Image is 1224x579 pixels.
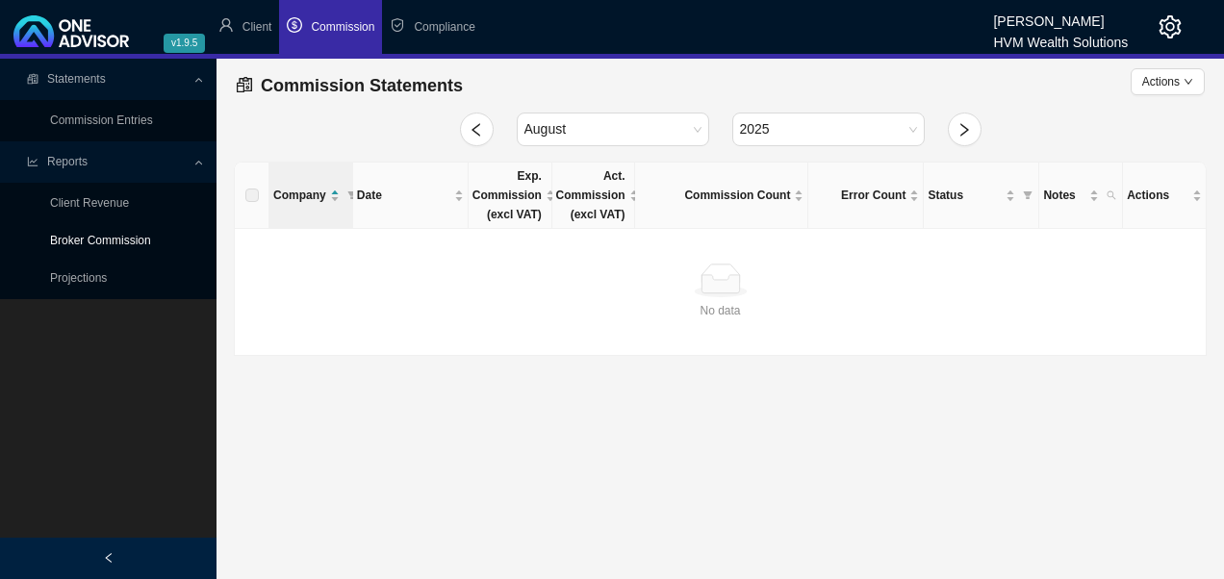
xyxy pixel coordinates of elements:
[47,72,106,86] span: Statements
[552,163,636,229] th: Act. Commission (excl VAT)
[812,186,905,205] span: Error Count
[472,166,542,224] span: Exp. Commission (excl VAT)
[469,122,484,138] span: left
[639,186,790,205] span: Commission Count
[47,155,88,168] span: Reports
[993,5,1128,26] div: [PERSON_NAME]
[347,190,357,200] span: filter
[164,34,205,53] span: v1.9.5
[13,15,129,47] img: 2df55531c6924b55f21c4cf5d4484680-logo-light.svg
[50,271,107,285] a: Projections
[287,17,302,33] span: dollar
[740,113,917,145] span: 2025
[50,113,153,127] a: Commission Entries
[357,186,450,205] span: Date
[1107,190,1116,200] span: search
[1103,182,1120,209] span: search
[1123,163,1207,229] th: Actions
[808,163,924,229] th: Error Count
[928,186,1002,205] span: Status
[236,76,253,93] span: reconciliation
[261,76,463,95] span: Commission Statements
[27,156,38,167] span: line-chart
[993,26,1128,47] div: HVM Wealth Solutions
[469,163,552,229] th: Exp. Commission (excl VAT)
[1127,186,1188,205] span: Actions
[1043,186,1085,205] span: Notes
[218,17,234,33] span: user
[414,20,474,34] span: Compliance
[1159,15,1182,38] span: setting
[556,166,625,224] span: Act. Commission (excl VAT)
[242,20,272,34] span: Client
[311,20,374,34] span: Commission
[1184,77,1193,87] span: down
[1131,68,1205,95] button: Actionsdown
[50,234,151,247] a: Broker Commission
[27,73,38,85] span: reconciliation
[273,186,326,205] span: Company
[924,163,1039,229] th: Status
[1039,163,1123,229] th: Notes
[353,163,469,229] th: Date
[1023,190,1033,200] span: filter
[956,122,972,138] span: right
[50,196,129,210] a: Client Revenue
[242,301,1198,320] div: No data
[524,113,701,145] span: August
[390,17,405,33] span: safety
[103,552,115,564] span: left
[344,182,361,209] span: filter
[635,163,808,229] th: Commission Count
[1019,182,1036,209] span: filter
[1142,72,1180,91] span: Actions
